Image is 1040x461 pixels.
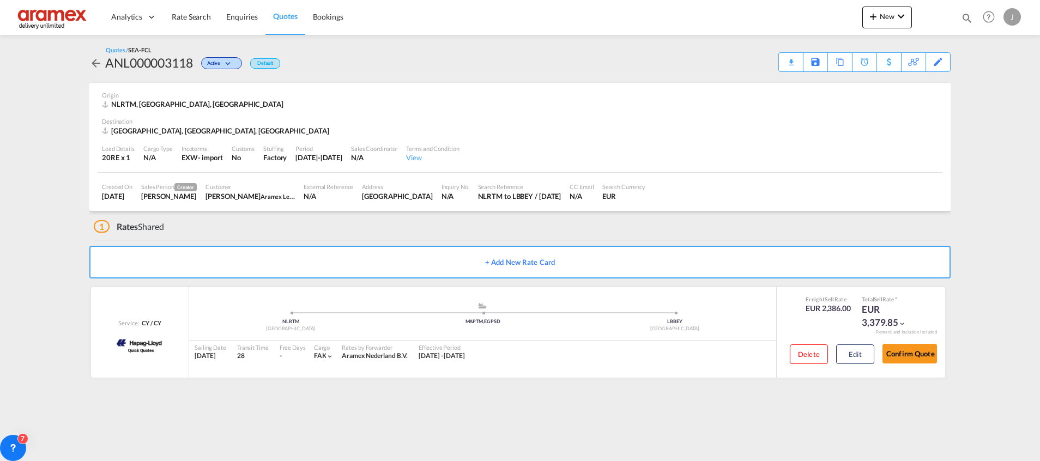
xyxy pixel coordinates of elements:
span: Active [207,60,223,70]
div: 04 Sep 2025 - 04 Oct 2025 [419,351,465,361]
span: Sell [825,296,834,302]
span: NLRTM, [GEOGRAPHIC_DATA], [GEOGRAPHIC_DATA] [111,100,283,108]
div: Rates by Forwarder [342,343,408,351]
img: Hapag-Lloyd Quick Quotes [114,330,165,357]
md-icon: assets/icons/custom/ship-fill.svg [476,303,489,308]
div: Default [250,58,280,69]
div: EUR [602,191,645,201]
div: Cargo Type [143,144,173,153]
div: Address [362,183,432,191]
div: Total Rate [862,295,916,303]
img: dca169e0c7e311edbe1137055cab269e.png [16,5,90,29]
div: Sailing Date [195,343,226,351]
button: Edit [836,344,874,364]
div: EUR 3,379.85 [862,303,916,329]
div: Effective Period [419,343,465,351]
span: Aramex Lebanon [261,192,306,201]
div: Save As Template [803,53,827,71]
span: New [867,12,908,21]
div: Quotes /SEA-FCL [106,46,152,54]
div: NLRTM [195,318,386,325]
div: External Reference [304,183,353,191]
div: - [280,351,282,361]
span: Quotes [273,11,297,21]
div: Aramex Nederland B.V. [342,351,408,361]
md-icon: icon-chevron-down [898,320,906,327]
div: No [232,153,255,162]
div: J [1003,8,1021,26]
button: Delete [790,344,828,364]
div: LBBEY, Beirut, Middle East [102,126,332,136]
div: LBBEY [579,318,771,325]
div: N/A [143,153,173,162]
div: 20RE x 1 [102,153,135,162]
div: Freight Rate [806,295,851,303]
div: N/A [570,191,594,201]
button: Confirm Quote [882,344,937,363]
span: Enquiries [226,12,258,21]
div: Shared [94,221,164,233]
div: NLRTM, Rotterdam, Europe [102,99,286,109]
div: Search Reference [478,183,561,191]
div: Terms and Condition [406,144,459,153]
div: Change Status Here [193,54,245,71]
div: Free Days [280,343,306,351]
div: Sales Coordinator [351,144,397,153]
div: MAPTM,EGPSD [386,318,578,325]
div: Destination [102,117,938,125]
div: [GEOGRAPHIC_DATA] [579,325,771,332]
div: ANL000003118 [105,54,193,71]
div: 28 [237,351,269,361]
div: Sales Person [141,183,197,191]
div: NLRTM to LBBEY / 4 Sep 2025 [478,191,561,201]
div: N/A [442,191,469,201]
span: Help [979,8,998,26]
div: Customs [232,144,255,153]
div: Stuffing [263,144,287,153]
div: Quote PDF is not available at this time [784,53,797,63]
span: Rate Search [172,12,211,21]
span: Creator [174,183,197,191]
div: icon-magnify [961,12,973,28]
div: Janice Camporaso [141,191,197,201]
span: 1 [94,220,110,233]
div: EXW [182,153,198,162]
span: FAK [314,351,326,360]
div: [DATE] [195,351,226,361]
span: SEA-FCL [128,46,151,53]
div: Incoterms [182,144,223,153]
div: Change Status Here [201,57,242,69]
div: Load Details [102,144,135,153]
div: 10 Sep 2025 [102,191,132,201]
div: icon-arrow-left [89,54,105,71]
div: Origin [102,91,938,99]
div: [GEOGRAPHIC_DATA] [195,325,386,332]
div: CY / CY [139,319,161,327]
span: Sell [874,296,882,302]
div: Remark and Inclusion included [868,329,945,335]
md-icon: icon-chevron-down [894,10,908,23]
md-icon: icon-chevron-down [326,353,334,360]
div: Period [295,144,342,153]
span: Bookings [313,12,343,21]
md-icon: icon-arrow-left [89,57,102,70]
span: Service: [118,319,139,327]
div: N/A [351,153,397,162]
div: Help [979,8,1003,27]
div: Search Currency [602,183,645,191]
div: Factory Stuffing [263,153,287,162]
button: + Add New Rate Card [89,246,951,278]
span: [DATE] - [DATE] [419,351,465,360]
div: Lebanon [362,191,432,201]
div: Cargo [314,343,334,351]
span: Subject to Remarks [894,296,897,302]
div: 31 Oct 2025 [295,153,342,162]
md-icon: icon-chevron-down [223,61,236,67]
div: Created On [102,183,132,191]
span: Analytics [111,11,142,22]
span: Rates [117,221,138,232]
div: View [406,153,459,162]
div: EUR 2,386.00 [806,303,851,314]
md-icon: icon-plus 400-fg [867,10,880,23]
